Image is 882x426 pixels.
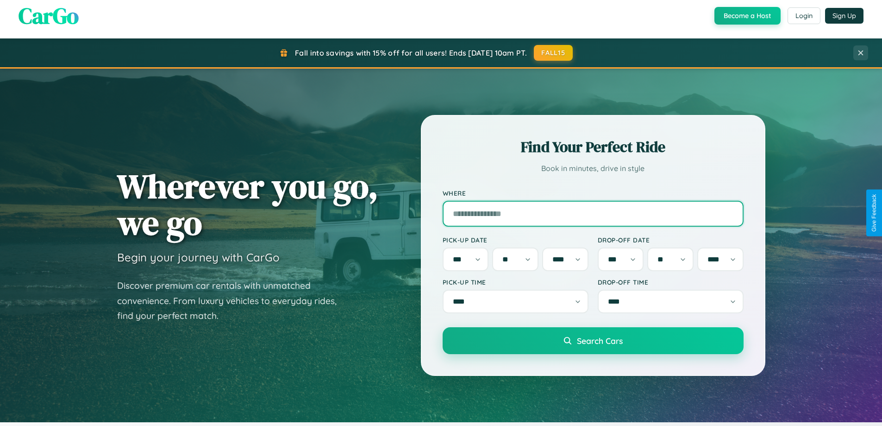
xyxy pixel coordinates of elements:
p: Discover premium car rentals with unmatched convenience. From luxury vehicles to everyday rides, ... [117,278,349,324]
button: Sign Up [825,8,863,24]
label: Where [443,189,744,197]
h1: Wherever you go, we go [117,168,378,241]
span: CarGo [19,0,79,31]
label: Drop-off Date [598,236,744,244]
button: Search Cars [443,327,744,354]
span: Fall into savings with 15% off for all users! Ends [DATE] 10am PT. [295,48,527,57]
button: Login [788,7,820,24]
label: Drop-off Time [598,278,744,286]
label: Pick-up Time [443,278,588,286]
button: FALL15 [534,45,573,61]
p: Book in minutes, drive in style [443,162,744,175]
div: Give Feedback [871,194,877,232]
button: Become a Host [714,7,781,25]
span: Search Cars [577,336,623,346]
label: Pick-up Date [443,236,588,244]
h3: Begin your journey with CarGo [117,250,280,264]
h2: Find Your Perfect Ride [443,137,744,157]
